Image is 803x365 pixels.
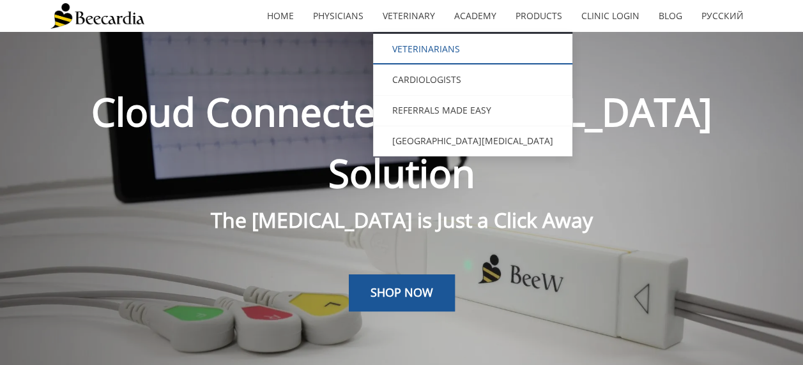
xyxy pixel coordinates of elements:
span: SHOP NOW [371,285,433,300]
span: The [MEDICAL_DATA] is Just a Click Away [211,206,593,234]
a: Academy [445,1,506,31]
a: Veterinary [373,1,445,31]
a: home [257,1,303,31]
a: Products [506,1,572,31]
a: Veterinarians [373,34,572,64]
a: Русский [692,1,753,31]
a: Clinic Login [572,1,649,31]
span: Cloud Connected [MEDICAL_DATA] Solution [91,86,712,199]
a: Referrals Made Easy [373,95,572,126]
a: SHOP NOW [349,274,455,311]
img: Beecardia [50,3,144,29]
a: [GEOGRAPHIC_DATA][MEDICAL_DATA] [373,126,572,156]
a: Blog [649,1,692,31]
a: Physicians [303,1,373,31]
a: Cardiologists [373,64,572,95]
